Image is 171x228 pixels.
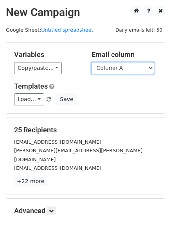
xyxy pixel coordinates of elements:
[6,27,94,33] small: Google Sheet:
[113,26,165,34] span: Daily emails left: 50
[14,139,101,145] small: [EMAIL_ADDRESS][DOMAIN_NAME]
[14,148,142,162] small: [PERSON_NAME][EMAIL_ADDRESS][PERSON_NAME][DOMAIN_NAME]
[14,82,48,90] a: Templates
[14,165,101,171] small: [EMAIL_ADDRESS][DOMAIN_NAME]
[14,62,62,74] a: Copy/paste...
[14,126,157,134] h5: 25 Recipients
[113,27,165,33] a: Daily emails left: 50
[41,27,93,33] a: Untitled spreadsheet
[132,191,171,228] iframe: Chat Widget
[14,50,80,59] h5: Variables
[14,207,157,215] h5: Advanced
[92,50,157,59] h5: Email column
[6,6,165,19] h2: New Campaign
[56,93,77,105] button: Save
[14,93,44,105] a: Load...
[14,176,47,186] a: +22 more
